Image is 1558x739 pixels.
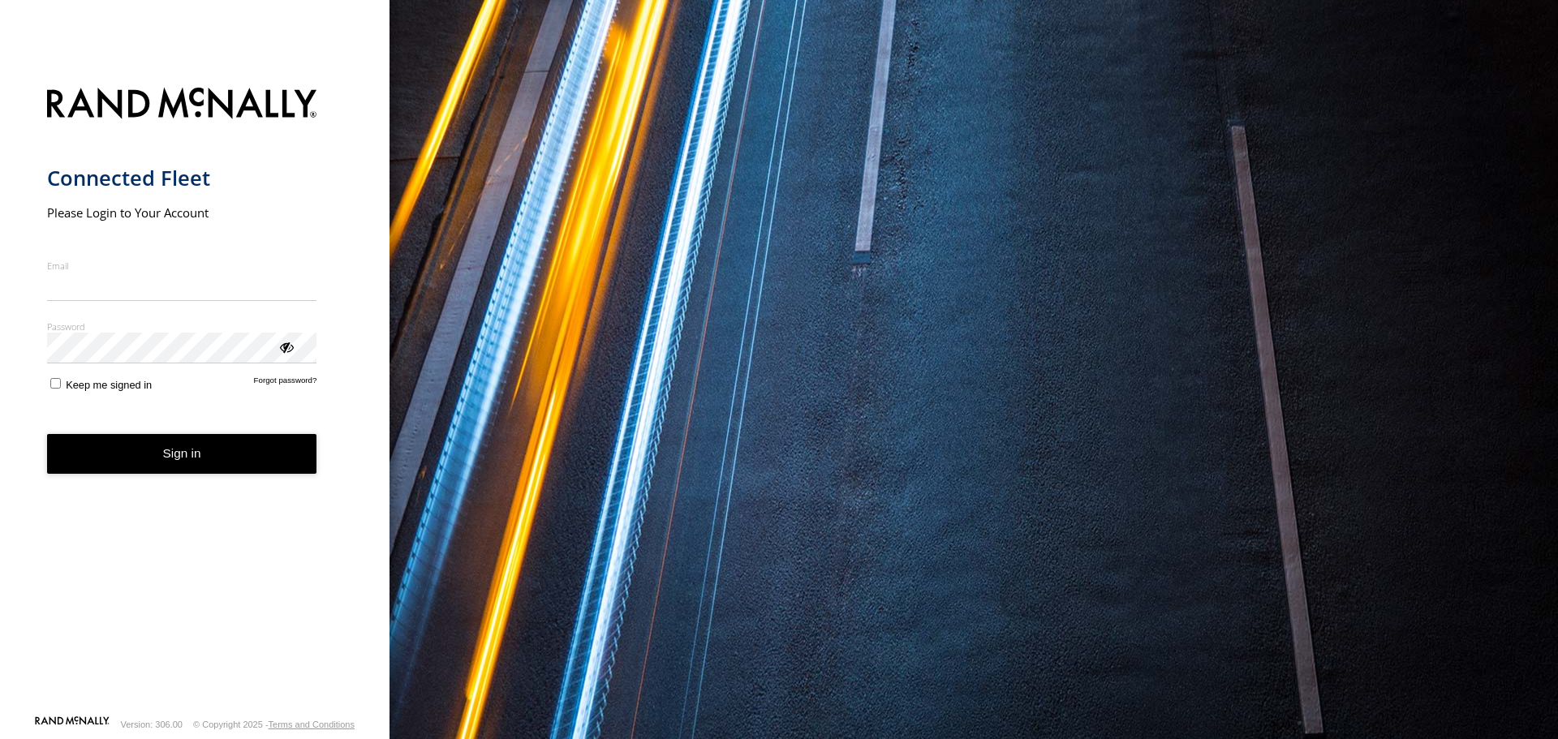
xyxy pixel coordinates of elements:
form: main [47,78,343,715]
a: Visit our Website [35,716,110,733]
label: Password [47,320,317,333]
input: Keep me signed in [50,378,61,389]
div: ViewPassword [278,338,294,354]
h1: Connected Fleet [47,165,317,191]
label: Email [47,260,317,272]
a: Forgot password? [254,376,317,391]
div: Version: 306.00 [121,720,183,729]
span: Keep me signed in [66,379,152,391]
h2: Please Login to Your Account [47,204,317,221]
a: Terms and Conditions [269,720,355,729]
div: © Copyright 2025 - [193,720,355,729]
button: Sign in [47,434,317,474]
img: Rand McNally [47,84,317,126]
